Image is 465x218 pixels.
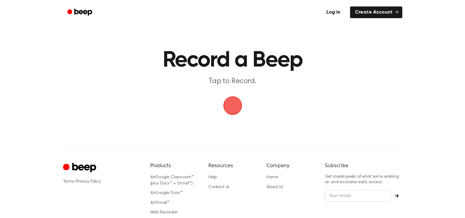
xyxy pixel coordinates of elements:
[208,185,230,189] a: Contact Us
[63,180,75,184] a: Terms
[223,96,242,115] img: Beep Logo
[150,175,156,180] i: for
[208,175,217,180] a: Help
[391,194,402,198] button: Subscribe
[63,179,140,185] div: ·
[150,201,170,205] a: forGmail™
[266,175,278,180] a: Home
[150,162,199,169] h6: Products
[266,162,315,169] h6: Company
[320,5,346,19] a: Log in
[150,191,183,195] a: forGoogle Docs™
[63,6,98,18] a: Beep
[350,6,402,18] a: Create Account
[150,175,194,186] a: forGoogle Classroom™ (plus Docs™ + Gmail™)
[208,162,257,169] h6: Resources
[75,49,390,71] h1: Record a Beep
[76,180,101,184] a: Privacy Policy
[325,174,402,185] p: Get sneak peeks of what we’re working on and exclusive early access.
[325,162,402,169] h6: Subscribe
[150,191,156,195] i: for
[63,162,98,174] a: Cruip
[150,210,178,215] a: Web Recorder
[115,76,351,87] p: Tap to Record.
[325,190,391,202] input: Your email
[150,201,156,205] i: for
[266,185,283,189] a: About Us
